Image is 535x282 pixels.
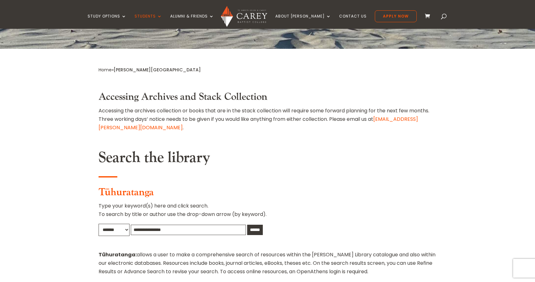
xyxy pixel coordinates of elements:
[99,106,436,132] p: Accessing the archives collection or books that are in the stack collection will require some for...
[99,187,436,202] h3: Tūhuratanga
[99,67,112,73] a: Home
[99,202,436,223] p: Type your keyword(s) here and click search. To search by title or author use the drop-down arrow ...
[339,14,367,29] a: Contact Us
[99,149,436,170] h2: Search the library
[99,91,436,106] h3: Accessing Archives and Stack Collection
[114,67,201,73] span: [PERSON_NAME][GEOGRAPHIC_DATA]
[275,14,331,29] a: About [PERSON_NAME]
[99,250,436,276] p: allows a user to make a comprehensive search of resources within the [PERSON_NAME] Library catalo...
[88,14,126,29] a: Study Options
[170,14,214,29] a: Alumni & Friends
[99,67,201,73] span: »
[375,10,417,22] a: Apply Now
[135,14,162,29] a: Students
[99,251,137,258] strong: Tūhuratanga:
[221,6,267,27] img: Carey Baptist College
